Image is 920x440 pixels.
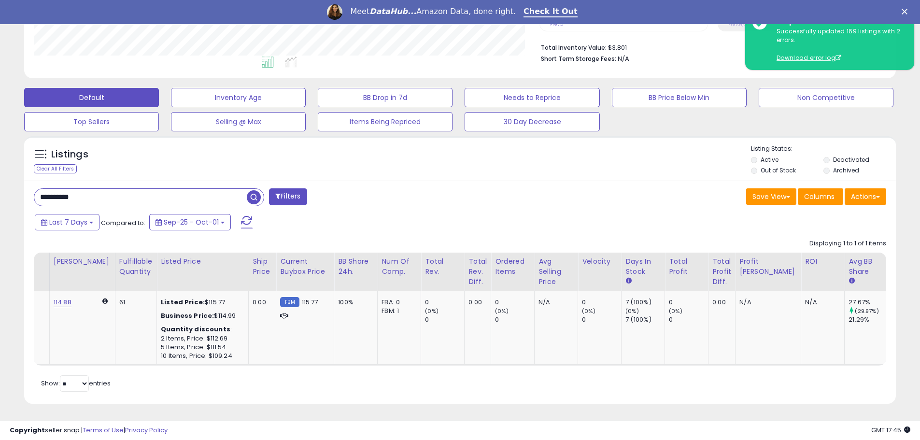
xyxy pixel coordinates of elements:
[739,298,793,307] div: N/A
[538,256,574,287] div: Avg Selling Price
[338,298,370,307] div: 100%
[119,256,153,277] div: Fulfillable Quantity
[425,307,439,315] small: (0%)
[51,148,88,161] h5: Listings
[54,256,111,267] div: [PERSON_NAME]
[49,217,87,227] span: Last 7 Days
[465,112,599,131] button: 30 Day Decrease
[524,7,578,17] a: Check It Out
[669,315,708,324] div: 0
[833,156,869,164] label: Deactivated
[582,256,617,267] div: Velocity
[761,166,796,174] label: Out of Stock
[338,256,373,277] div: BB Share 24h.
[612,88,747,107] button: BB Price Below Min
[495,307,509,315] small: (0%)
[669,307,682,315] small: (0%)
[382,256,417,277] div: Num of Comp.
[302,298,318,307] span: 115.77
[833,166,859,174] label: Archived
[280,297,299,307] small: FBM
[24,112,159,131] button: Top Sellers
[425,298,464,307] div: 0
[798,188,843,205] button: Columns
[582,315,621,324] div: 0
[253,298,269,307] div: 0.00
[712,298,728,307] div: 0.00
[161,256,244,267] div: Listed Price
[369,7,416,16] i: DataHub...
[101,218,145,227] span: Compared to:
[468,298,483,307] div: 0.00
[809,239,886,248] div: Displaying 1 to 1 of 1 items
[746,188,796,205] button: Save View
[871,426,910,435] span: 2025-10-9 17:45 GMT
[625,315,665,324] div: 7 (100%)
[759,88,893,107] button: Non Competitive
[728,21,747,27] small: Prev: N/A
[849,315,888,324] div: 21.29%
[318,112,453,131] button: Items Being Repriced
[761,156,778,164] label: Active
[805,256,840,267] div: ROI
[625,277,631,285] small: Days In Stock.
[161,312,241,320] div: $114.99
[625,256,661,277] div: Days In Stock
[669,256,704,277] div: Total Profit
[855,307,878,315] small: (29.97%)
[712,256,731,287] div: Total Profit Diff.
[253,256,272,277] div: Ship Price
[425,256,460,277] div: Total Rev.
[171,88,306,107] button: Inventory Age
[382,298,413,307] div: FBA: 0
[777,54,841,62] a: Download error log
[468,256,487,287] div: Total Rev. Diff.
[24,88,159,107] button: Default
[902,9,911,14] div: Close
[161,298,241,307] div: $115.77
[805,298,837,307] div: N/A
[327,4,342,20] img: Profile image for Georgie
[582,298,621,307] div: 0
[804,192,835,201] span: Columns
[318,88,453,107] button: BB Drop in 7d
[541,41,879,53] li: $3,801
[769,27,907,63] div: Successfully updated 169 listings with 2 errors.
[495,315,534,324] div: 0
[171,112,306,131] button: Selling @ Max
[350,7,516,16] div: Meet Amazon Data, done right.
[280,256,330,277] div: Current Buybox Price
[739,256,797,277] div: Profit [PERSON_NAME]
[495,256,530,277] div: Ordered Items
[149,214,231,230] button: Sep-25 - Oct-01
[582,307,595,315] small: (0%)
[125,426,168,435] a: Privacy Policy
[83,426,124,435] a: Terms of Use
[34,164,77,173] div: Clear All Filters
[119,298,149,307] div: 61
[541,55,616,63] b: Short Term Storage Fees:
[849,277,854,285] small: Avg BB Share.
[41,379,111,388] span: Show: entries
[161,325,230,334] b: Quantity discounts
[625,298,665,307] div: 7 (100%)
[54,298,71,307] a: 114.88
[669,298,708,307] div: 0
[541,43,607,52] b: Total Inventory Value:
[425,315,464,324] div: 0
[849,298,888,307] div: 27.67%
[849,256,884,277] div: Avg BB Share
[35,214,99,230] button: Last 7 Days
[845,188,886,205] button: Actions
[161,298,205,307] b: Listed Price:
[618,54,629,63] span: N/A
[161,352,241,360] div: 10 Items, Price: $109.24
[538,298,570,307] div: N/A
[161,325,241,334] div: :
[161,343,241,352] div: 5 Items, Price: $111.54
[495,298,534,307] div: 0
[550,21,564,27] small: Prev: 0
[10,426,45,435] strong: Copyright
[10,426,168,435] div: seller snap | |
[161,334,241,343] div: 2 Items, Price: $112.69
